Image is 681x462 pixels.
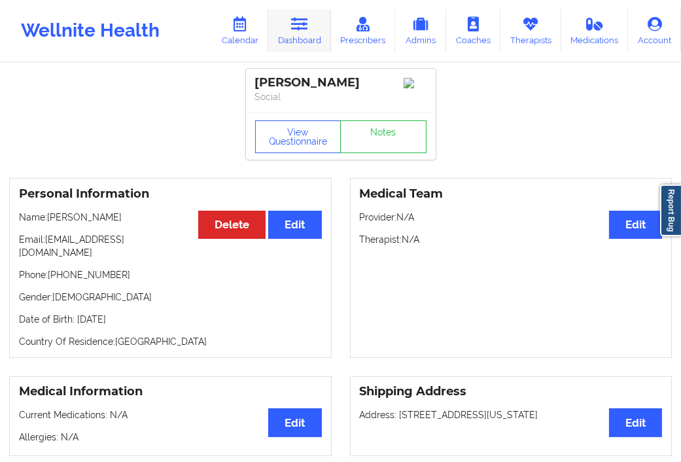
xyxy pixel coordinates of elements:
p: Current Medications: N/A [19,408,322,421]
button: Edit [609,408,662,436]
p: Country Of Residence: [GEOGRAPHIC_DATA] [19,335,322,348]
a: Admins [395,9,446,52]
a: Dashboard [268,9,331,52]
h3: Personal Information [19,187,322,202]
a: Notes [340,120,427,153]
button: Delete [198,211,266,239]
p: Gender: [DEMOGRAPHIC_DATA] [19,291,322,304]
a: Report Bug [660,185,681,236]
p: Allergies: N/A [19,431,322,444]
p: Date of Birth: [DATE] [19,313,322,326]
img: Image%2Fplaceholer-image.png [404,78,427,88]
button: View Questionnaire [255,120,341,153]
p: Therapist: N/A [360,233,663,246]
button: Edit [268,408,321,436]
a: Prescribers [331,9,396,52]
p: Address: [STREET_ADDRESS][US_STATE] [360,408,663,421]
p: Social [255,90,427,103]
a: Coaches [446,9,500,52]
p: Name: [PERSON_NAME] [19,211,322,224]
a: Medications [561,9,629,52]
button: Edit [268,211,321,239]
div: [PERSON_NAME] [255,75,427,90]
h3: Medical Information [19,384,322,399]
a: Calendar [212,9,268,52]
button: Edit [609,211,662,239]
a: Therapists [500,9,561,52]
p: Email: [EMAIL_ADDRESS][DOMAIN_NAME] [19,233,322,259]
a: Account [628,9,681,52]
p: Provider: N/A [360,211,663,224]
h3: Medical Team [360,187,663,202]
p: Phone: [PHONE_NUMBER] [19,268,322,281]
h3: Shipping Address [360,384,663,399]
